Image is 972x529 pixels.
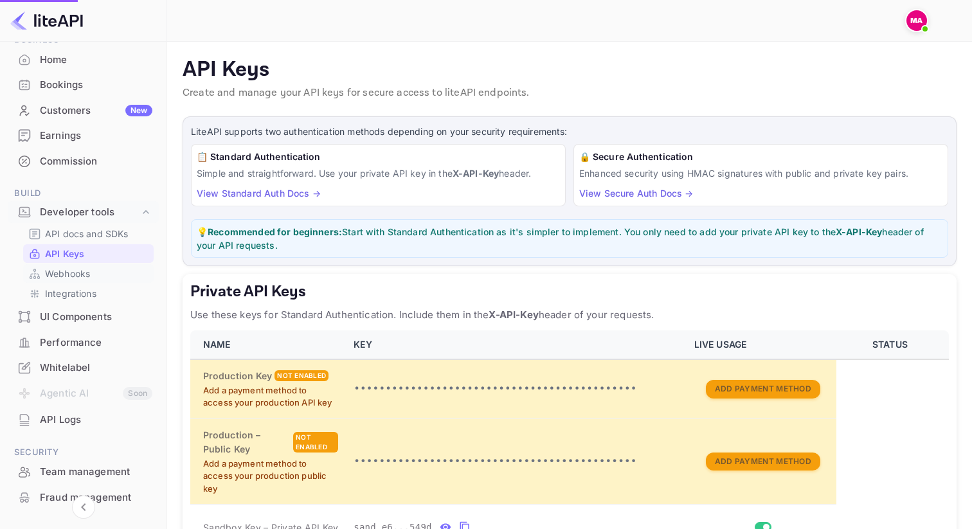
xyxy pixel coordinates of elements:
[197,150,560,164] h6: 📋 Standard Authentication
[8,305,159,330] div: UI Components
[8,123,159,148] div: Earnings
[183,57,957,83] p: API Keys
[274,370,328,381] div: Not enabled
[8,408,159,431] a: API Logs
[10,10,83,31] img: LiteAPI logo
[706,453,820,471] button: Add Payment Method
[40,103,152,118] div: Customers
[23,264,154,283] div: Webhooks
[23,224,154,243] div: API docs and SDKs
[45,267,90,280] p: Webhooks
[579,188,693,199] a: View Secure Auth Docs →
[28,287,148,300] a: Integrations
[8,73,159,96] a: Bookings
[8,355,159,381] div: Whitelabel
[8,48,159,71] a: Home
[40,129,152,143] div: Earnings
[8,123,159,147] a: Earnings
[489,309,538,321] strong: X-API-Key
[8,355,159,379] a: Whitelabel
[45,247,84,260] p: API Keys
[40,361,152,375] div: Whitelabel
[8,305,159,328] a: UI Components
[579,166,942,180] p: Enhanced security using HMAC signatures with public and private key pairs.
[8,460,159,483] a: Team management
[28,267,148,280] a: Webhooks
[40,78,152,93] div: Bookings
[72,496,95,519] button: Collapse navigation
[28,247,148,260] a: API Keys
[706,455,820,466] a: Add Payment Method
[45,287,96,300] p: Integrations
[190,330,346,359] th: NAME
[40,154,152,169] div: Commission
[8,460,159,485] div: Team management
[8,201,159,224] div: Developer tools
[190,307,949,323] p: Use these keys for Standard Authentication. Include them in the header of your requests.
[208,226,342,237] strong: Recommended for beginners:
[8,485,159,509] a: Fraud management
[40,205,139,220] div: Developer tools
[197,188,321,199] a: View Standard Auth Docs →
[203,458,338,496] p: Add a payment method to access your production public key
[23,284,154,303] div: Integrations
[28,227,148,240] a: API docs and SDKs
[8,149,159,174] div: Commission
[346,330,687,359] th: KEY
[197,166,560,180] p: Simple and straightforward. Use your private API key in the header.
[453,168,499,179] strong: X-API-Key
[23,244,154,263] div: API Keys
[190,282,949,302] h5: Private API Keys
[45,227,129,240] p: API docs and SDKs
[125,105,152,116] div: New
[8,73,159,98] div: Bookings
[40,413,152,427] div: API Logs
[197,225,942,252] p: 💡 Start with Standard Authentication as it's simpler to implement. You only need to add your priv...
[906,10,927,31] img: Maria Ancheta
[191,125,948,139] p: LiteAPI supports two authentication methods depending on your security requirements:
[8,408,159,433] div: API Logs
[8,485,159,510] div: Fraud management
[8,149,159,173] a: Commission
[40,490,152,505] div: Fraud management
[706,380,820,399] button: Add Payment Method
[579,150,942,164] h6: 🔒 Secure Authentication
[40,310,152,325] div: UI Components
[40,53,152,67] div: Home
[836,330,949,359] th: STATUS
[836,226,882,237] strong: X-API-Key
[293,432,338,453] div: Not enabled
[354,454,679,469] p: •••••••••••••••••••••••••••••••••••••••••••••
[8,330,159,355] div: Performance
[8,445,159,460] span: Security
[687,330,836,359] th: LIVE USAGE
[203,369,272,383] h6: Production Key
[203,384,338,409] p: Add a payment method to access your production API key
[8,48,159,73] div: Home
[8,186,159,201] span: Build
[8,98,159,122] a: CustomersNew
[8,98,159,123] div: CustomersNew
[8,330,159,354] a: Performance
[706,382,820,393] a: Add Payment Method
[40,336,152,350] div: Performance
[354,381,679,397] p: •••••••••••••••••••••••••••••••••••••••••••••
[40,465,152,480] div: Team management
[203,428,291,456] h6: Production – Public Key
[183,85,957,101] p: Create and manage your API keys for secure access to liteAPI endpoints.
